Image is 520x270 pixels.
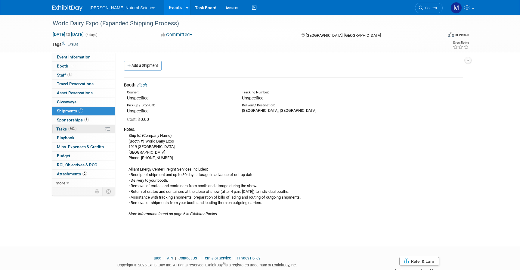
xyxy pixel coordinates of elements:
span: | [232,256,236,260]
a: Sponsorships3 [52,116,115,124]
span: [GEOGRAPHIC_DATA], [GEOGRAPHIC_DATA] [306,33,381,38]
a: more [52,179,115,187]
span: Misc. Expenses & Credits [57,144,104,149]
div: Unspecified [127,95,233,101]
img: Format-Inperson.png [448,32,454,37]
span: (4 days) [85,33,97,37]
span: | [198,256,202,260]
a: Budget [52,152,115,160]
span: 30% [68,127,76,131]
span: 1 [79,108,83,113]
span: Giveaways [57,99,76,104]
a: Contact Us [178,256,197,260]
span: Sponsorships [57,118,89,122]
i: Booth reservation complete [71,64,74,67]
div: World Dairy Expo (Expanded Shipping Process) [51,18,434,29]
div: Delivery / Destination: [242,103,348,108]
a: Playbook [52,133,115,142]
div: Copyright © 2025 ExhibitDay, Inc. All rights reserved. ExhibitDay is a registered trademark of Ex... [52,261,362,268]
span: 3 [67,73,72,77]
td: Toggle Event Tabs [103,187,115,195]
span: ROI, Objectives & ROO [57,162,97,167]
span: Unspecified [127,108,149,113]
span: more [56,181,65,185]
div: Courier: [127,90,233,95]
span: | [174,256,178,260]
img: ExhibitDay [52,5,82,11]
a: Terms of Service [203,256,231,260]
td: Personalize Event Tab Strip [92,187,103,195]
span: 0.00 [127,117,151,122]
span: Cost: $ [127,117,141,122]
span: Budget [57,153,70,158]
span: Travel Reservations [57,81,94,86]
span: Booth [57,64,75,68]
a: Refer & Earn [399,257,439,266]
div: Booth [124,82,463,88]
td: Tags [52,41,78,47]
a: Misc. Expenses & Credits [52,143,115,151]
span: 3 [84,118,89,122]
span: Tasks [56,127,76,131]
a: Edit [137,83,147,87]
span: Shipments [57,108,83,113]
a: Edit [68,42,78,47]
div: Event Rating [453,41,469,44]
div: Event Format [407,31,469,40]
a: Blog [154,256,161,260]
img: Meggie Asche [450,2,462,14]
span: Unspecified [242,96,264,100]
div: Pick-up / Drop-Off: [127,103,233,108]
div: Ship to: (Company Name) (Booth #) World Dairy Expo 1919 [GEOGRAPHIC_DATA] [GEOGRAPHIC_DATA] Phone... [124,132,463,217]
a: Shipments1 [52,107,115,115]
a: API [167,256,173,260]
a: Travel Reservations [52,80,115,88]
span: | [162,256,166,260]
span: Event Information [57,55,91,59]
a: ROI, Objectives & ROO [52,161,115,169]
span: Playbook [57,135,74,140]
a: Add a Shipment [124,61,162,71]
span: Search [423,6,437,10]
a: Event Information [52,53,115,61]
a: Tasks30% [52,125,115,133]
i: More information found on page 6 in Exhibitor Packet [128,212,217,216]
div: In-Person [455,33,469,37]
span: [DATE] [DATE] [52,32,84,37]
a: Giveaways [52,98,115,106]
span: to [65,32,71,37]
div: [GEOGRAPHIC_DATA], [GEOGRAPHIC_DATA] [242,108,348,113]
span: Asset Reservations [57,90,93,95]
span: 2 [82,171,87,176]
span: Staff [57,73,72,77]
a: Privacy Policy [237,256,260,260]
a: Booth [52,62,115,71]
button: Committed [159,32,195,38]
a: Search [415,3,443,13]
div: Notes: [124,127,463,132]
a: Staff3 [52,71,115,80]
a: Asset Reservations [52,89,115,97]
a: Attachments2 [52,170,115,178]
div: Tracking Number: [242,90,377,95]
sup: ® [223,262,225,265]
span: [PERSON_NAME] Natural Science [90,5,155,10]
span: Attachments [57,171,87,176]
